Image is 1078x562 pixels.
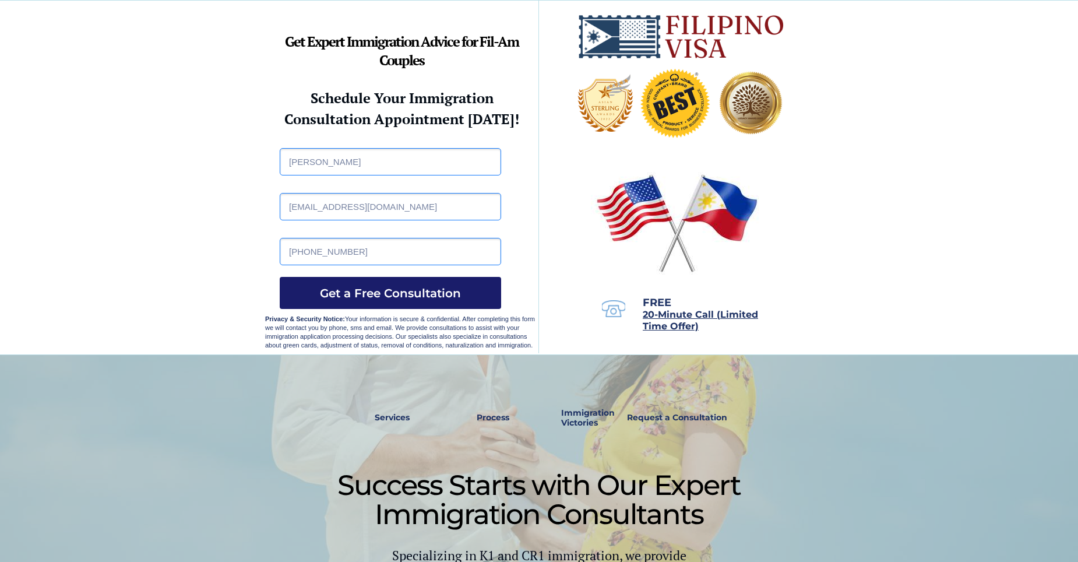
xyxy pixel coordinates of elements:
[643,296,671,309] span: FREE
[622,405,732,431] a: Request a Consultation
[311,89,494,107] strong: Schedule Your Immigration
[561,408,615,428] strong: Immigration Victories
[627,412,727,423] strong: Request a Consultation
[280,277,501,309] button: Get a Free Consultation
[265,315,535,349] span: Your information is secure & confidential. After completing this form we will contact you by phon...
[556,405,596,431] a: Immigration Victories
[280,148,501,175] input: Full Name
[265,315,345,322] strong: Privacy & Security Notice:
[367,405,417,431] a: Services
[375,412,410,423] strong: Services
[284,110,519,128] strong: Consultation Appointment [DATE]!
[643,309,758,332] span: 20-Minute Call (Limited Time Offer)
[280,286,501,300] span: Get a Free Consultation
[280,238,501,265] input: Phone Number
[337,468,741,531] span: Success Starts with Our Expert Immigration Consultants
[643,310,758,331] a: 20-Minute Call (Limited Time Offer)
[477,412,509,423] strong: Process
[471,405,515,431] a: Process
[285,32,519,69] strong: Get Expert Immigration Advice for Fil-Am Couples
[280,193,501,220] input: Email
